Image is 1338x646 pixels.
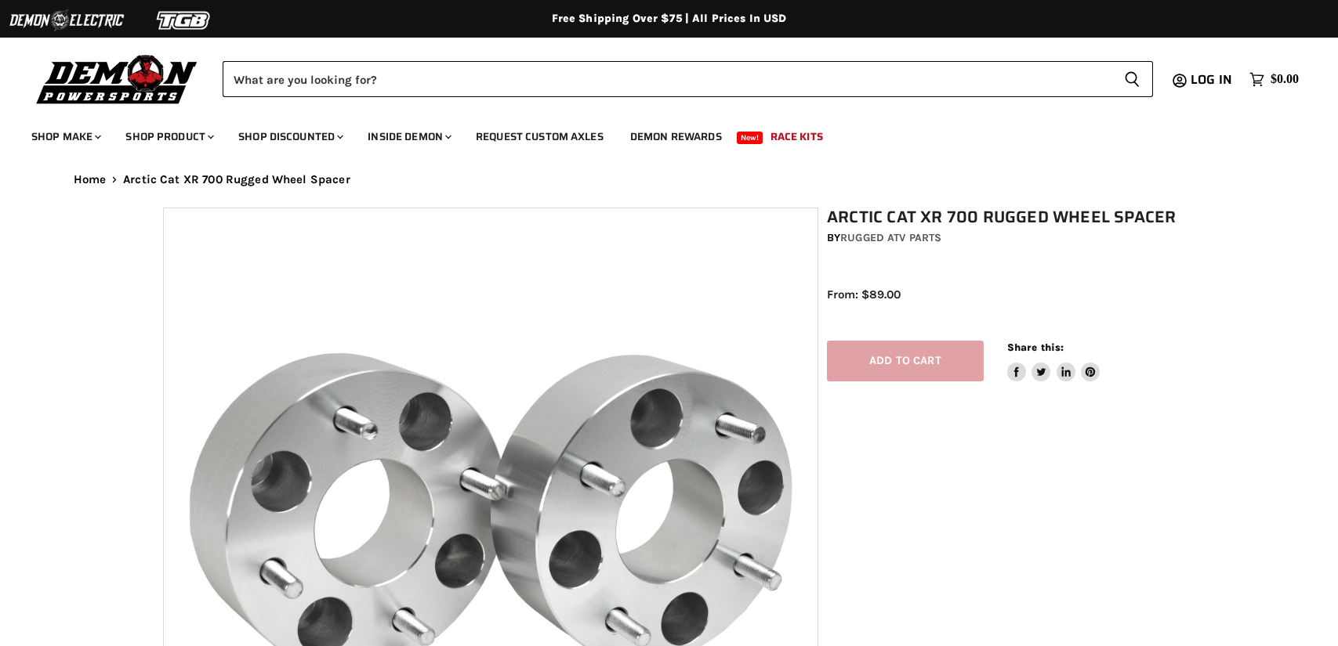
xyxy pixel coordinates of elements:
[356,121,461,153] a: Inside Demon
[737,132,763,144] span: New!
[123,173,350,186] span: Arctic Cat XR 700 Rugged Wheel Spacer
[31,51,203,106] img: Demon Powersports
[1191,70,1232,89] span: Log in
[223,61,1111,97] input: Search
[759,121,835,153] a: Race Kits
[114,121,223,153] a: Shop Product
[20,114,1295,153] ul: Main menu
[827,208,1184,227] h1: Arctic Cat XR 700 Rugged Wheel Spacer
[223,61,1153,97] form: Product
[1184,73,1242,87] a: Log in
[840,231,941,244] a: Rugged ATV Parts
[1271,72,1299,87] span: $0.00
[74,173,107,186] a: Home
[464,121,615,153] a: Request Custom Axles
[125,5,243,35] img: TGB Logo 2
[1111,61,1153,97] button: Search
[42,12,1296,26] div: Free Shipping Over $75 | All Prices In USD
[42,173,1296,186] nav: Breadcrumbs
[1007,341,1100,382] aside: Share this:
[1007,341,1064,353] span: Share this:
[227,121,353,153] a: Shop Discounted
[1242,68,1307,91] a: $0.00
[618,121,734,153] a: Demon Rewards
[20,121,111,153] a: Shop Make
[8,5,125,35] img: Demon Electric Logo 2
[827,287,901,301] span: From: $89.00
[827,229,1184,247] div: by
